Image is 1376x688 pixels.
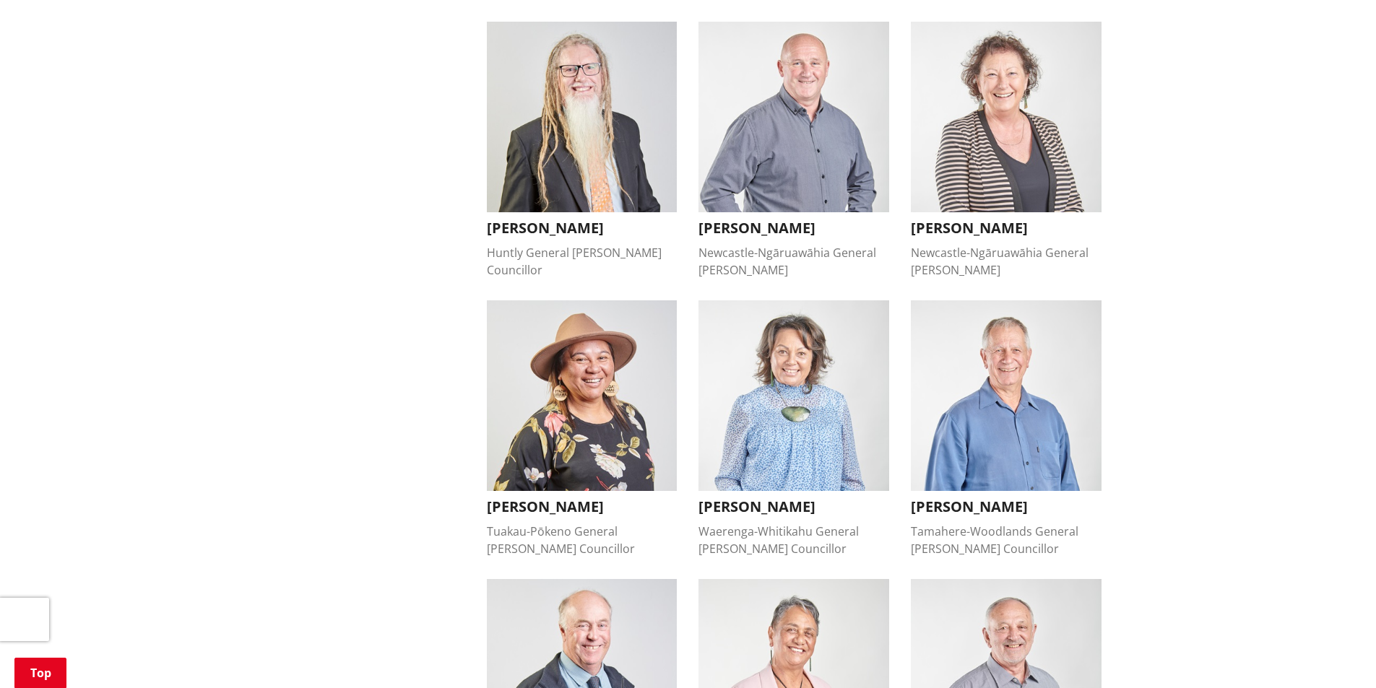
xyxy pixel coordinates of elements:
[487,219,678,237] h3: [PERSON_NAME]
[487,22,678,279] button: David Whyte [PERSON_NAME] Huntly General [PERSON_NAME] Councillor
[698,523,889,557] div: Waerenga-Whitikahu General [PERSON_NAME] Councillor
[487,523,678,557] div: Tuakau-Pōkeno General [PERSON_NAME] Councillor
[698,300,889,557] button: Marlene Raumati [PERSON_NAME] Waerenga-Whitikahu General [PERSON_NAME] Councillor
[698,219,889,237] h3: [PERSON_NAME]
[698,22,889,212] img: Eugene Patterson
[698,300,889,491] img: Marlene Raumati
[14,658,66,688] a: Top
[911,498,1102,515] h3: [PERSON_NAME]
[911,22,1102,279] button: Janet Gibb [PERSON_NAME] Newcastle-Ngāruawāhia General [PERSON_NAME]
[698,498,889,515] h3: [PERSON_NAME]
[487,300,678,557] button: Kandi Ngataki [PERSON_NAME] Tuakau-Pōkeno General [PERSON_NAME] Councillor
[911,219,1102,237] h3: [PERSON_NAME]
[911,22,1102,212] img: Janet Gibb
[1310,627,1362,679] iframe: Messenger Launcher
[698,22,889,279] button: Eugene Patterson [PERSON_NAME] Newcastle-Ngāruawāhia General [PERSON_NAME]
[698,244,889,279] div: Newcastle-Ngāruawāhia General [PERSON_NAME]
[487,22,678,212] img: David Whyte
[911,300,1102,557] button: Mike Keir [PERSON_NAME] Tamahere-Woodlands General [PERSON_NAME] Councillor
[911,523,1102,557] div: Tamahere-Woodlands General [PERSON_NAME] Councillor
[911,300,1102,491] img: Mike Keir
[487,244,678,279] div: Huntly General [PERSON_NAME] Councillor
[911,244,1102,279] div: Newcastle-Ngāruawāhia General [PERSON_NAME]
[487,498,678,515] h3: [PERSON_NAME]
[487,300,678,491] img: Kandi Ngataki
